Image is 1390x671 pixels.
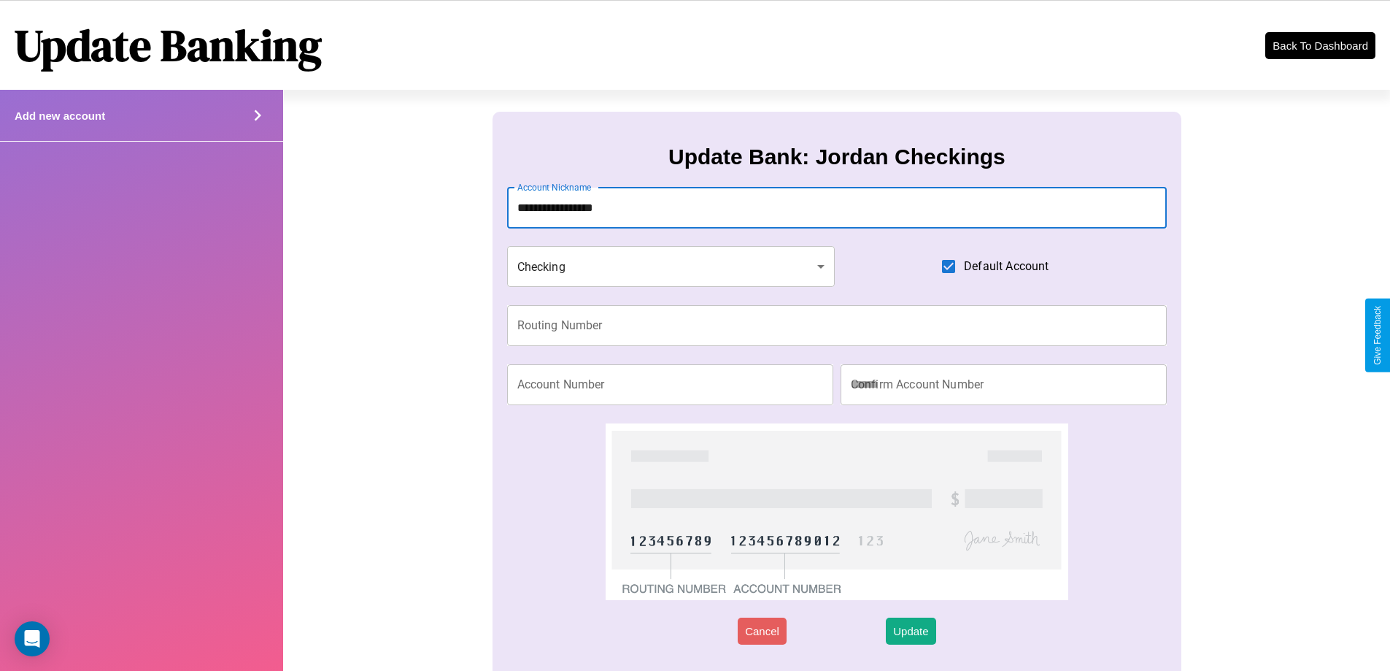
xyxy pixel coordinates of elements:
button: Back To Dashboard [1265,32,1375,59]
img: check [606,423,1067,600]
div: Give Feedback [1372,306,1383,365]
span: Default Account [964,258,1049,275]
h4: Add new account [15,110,105,122]
button: Cancel [738,618,787,645]
button: Update [886,618,935,645]
div: Open Intercom Messenger [15,621,50,656]
label: Account Nickname [517,181,592,193]
h1: Update Banking [15,15,322,75]
h3: Update Bank: Jordan Checkings [668,145,1005,169]
div: Checking [507,246,835,287]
